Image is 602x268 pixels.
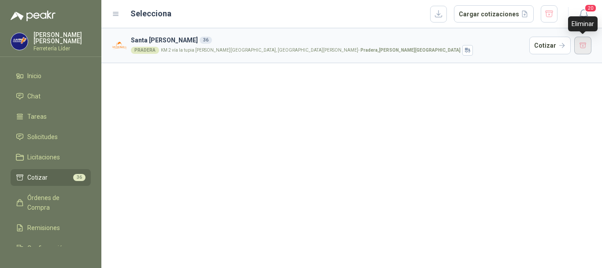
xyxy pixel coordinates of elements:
[11,219,91,236] a: Remisiones
[200,37,212,44] div: 36
[11,108,91,125] a: Tareas
[112,38,127,53] img: Company Logo
[529,37,571,54] button: Cotizar
[73,174,85,181] span: 36
[27,132,58,142] span: Solicitudes
[11,128,91,145] a: Solicitudes
[360,48,461,53] strong: Pradera , [PERSON_NAME][GEOGRAPHIC_DATA]
[11,189,91,216] a: Órdenes de Compra
[131,35,526,45] h3: Santa [PERSON_NAME]
[568,16,598,31] div: Eliminar
[576,6,591,22] button: 20
[27,71,41,81] span: Inicio
[33,46,91,51] p: Ferretería Líder
[11,169,91,186] a: Cotizar36
[11,33,28,50] img: Company Logo
[27,91,41,101] span: Chat
[27,152,60,162] span: Licitaciones
[161,48,461,53] p: KM 2 vía la tupia [PERSON_NAME][GEOGRAPHIC_DATA], [GEOGRAPHIC_DATA][PERSON_NAME] -
[27,243,66,253] span: Configuración
[11,68,91,84] a: Inicio
[27,223,60,233] span: Remisiones
[11,149,91,166] a: Licitaciones
[33,32,91,44] p: [PERSON_NAME] [PERSON_NAME]
[11,88,91,105] a: Chat
[11,240,91,257] a: Configuración
[584,4,597,12] span: 20
[11,11,56,21] img: Logo peakr
[130,8,171,20] h2: Selecciona
[27,193,82,212] span: Órdenes de Compra
[131,47,159,54] div: PRADERA
[27,112,47,121] span: Tareas
[27,173,48,182] span: Cotizar
[454,5,534,23] button: Cargar cotizaciones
